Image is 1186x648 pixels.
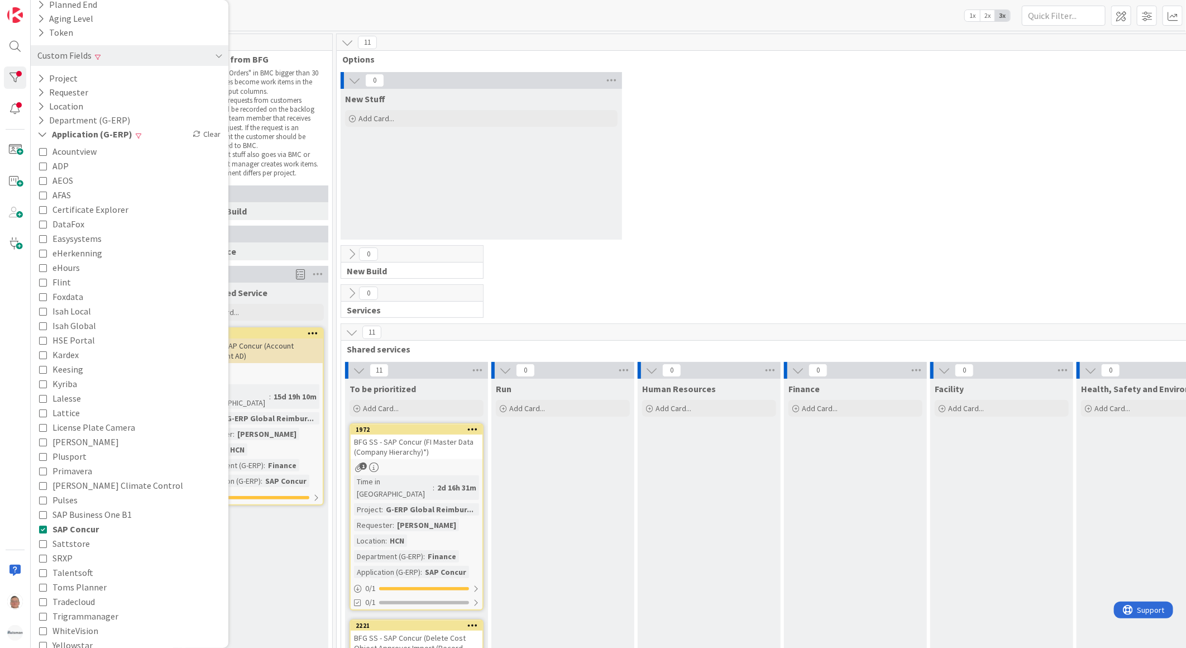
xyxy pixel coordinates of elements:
[52,188,71,202] span: AFAS
[52,333,95,347] span: HSE Portal
[191,366,323,381] div: lD
[39,333,95,347] button: HSE Portal
[52,202,128,217] span: Certificate Explorer
[360,463,367,470] span: 1
[354,566,420,578] div: Application (G-ERP)
[39,231,102,246] button: Easysystems
[198,96,319,151] li: Direct requests from customers should be recorded on the backlog by the team member that receives...
[198,150,319,178] li: Project stuff also goes via BMC or project manager creates work items. Agreement differs per proj...
[39,435,119,449] button: [PERSON_NAME]
[39,565,93,580] button: Talentsoft
[191,328,323,363] div: 1993BFG SS - SAP Concur (Account assignment AD)
[52,275,71,289] span: Flint
[356,426,482,433] div: 1972
[52,159,69,173] span: ADP
[198,69,319,96] li: "Work Orders" in BMC bigger than 30 minutes become work items in the new input columns.
[662,364,681,377] span: 0
[955,364,974,377] span: 0
[356,622,482,630] div: 2221
[39,318,96,333] button: Isah Global
[354,475,433,500] div: Time in [GEOGRAPHIC_DATA]
[39,594,95,609] button: Tradecloud
[39,449,87,464] button: Plusport
[190,287,267,298] span: BFG Shared Service
[965,10,980,21] span: 1x
[370,364,389,377] span: 11
[227,444,247,456] div: HCN
[1022,6,1106,26] input: Quick Filter...
[39,551,73,565] button: SRXP
[7,7,23,23] img: Visit kanbanzone.com
[365,597,376,608] span: 0/1
[39,144,97,159] button: Acountview
[802,403,838,413] span: Add Card...
[52,246,102,260] span: eHerkenning
[52,318,96,333] span: Isah Global
[351,582,482,595] div: 0/1
[39,188,71,202] button: AFAS
[39,522,99,536] button: SAP Concur
[359,247,378,261] span: 0
[354,550,423,563] div: Department (G-ERP)
[509,403,545,413] span: Add Card...
[383,503,476,516] div: G-ERP Global Reimbur...
[351,425,482,459] div: 1972BFG SS - SAP Concur (FI Master Data (Company Hierarchy)*)
[52,406,80,420] span: Lattice
[350,383,416,394] span: To be prioritized
[358,36,377,49] span: 11
[52,173,73,188] span: AEOS
[422,566,469,578] div: SAP Concur
[995,10,1010,21] span: 3x
[423,550,425,563] span: :
[36,99,84,113] button: Location
[39,362,83,377] button: Keesing
[788,383,820,394] span: Finance
[194,384,269,409] div: Time in [GEOGRAPHIC_DATA]
[39,391,81,406] button: Lalesse
[39,217,84,231] button: DataFox
[52,289,83,304] span: Foxdata
[36,26,74,40] div: Token
[980,10,995,21] span: 2x
[39,289,83,304] button: Foxdata
[52,391,81,406] span: Lalesse
[387,535,407,547] div: HCN
[347,265,469,277] span: New Build
[52,435,119,449] span: [PERSON_NAME]
[52,551,73,565] span: SRXP
[23,2,51,15] span: Support
[393,519,394,531] span: :
[36,49,93,63] div: Custom Fields
[433,482,434,494] span: :
[365,583,376,594] span: 0 / 1
[52,594,95,609] span: Tradecloud
[516,364,535,377] span: 0
[39,623,98,638] button: WhiteVision
[52,362,83,377] span: Keesing
[265,459,299,471] div: Finance
[385,535,387,547] span: :
[52,347,79,362] span: Kardex
[809,364,828,377] span: 0
[948,403,984,413] span: Add Card...
[642,383,716,394] span: Human Resources
[354,519,393,531] div: Requester
[39,347,79,362] button: Kardex
[36,113,131,127] button: Department (G-ERP)
[354,503,381,516] div: Project
[52,609,118,623] span: Trigrammanager
[656,403,691,413] span: Add Card...
[363,403,399,413] span: Add Card...
[345,93,385,104] span: New Stuff
[52,536,90,551] span: Sattstore
[39,478,183,493] button: [PERSON_NAME] Climate Control
[191,339,323,363] div: BFG SS - SAP Concur (Account assignment AD)
[39,493,78,507] button: Pulses
[7,625,23,641] img: avatar
[39,507,132,522] button: SAP Business One B1
[425,550,459,563] div: Finance
[269,390,271,403] span: :
[271,390,319,403] div: 15d 19h 10m
[39,580,107,594] button: Toms Planner
[1094,403,1130,413] span: Add Card...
